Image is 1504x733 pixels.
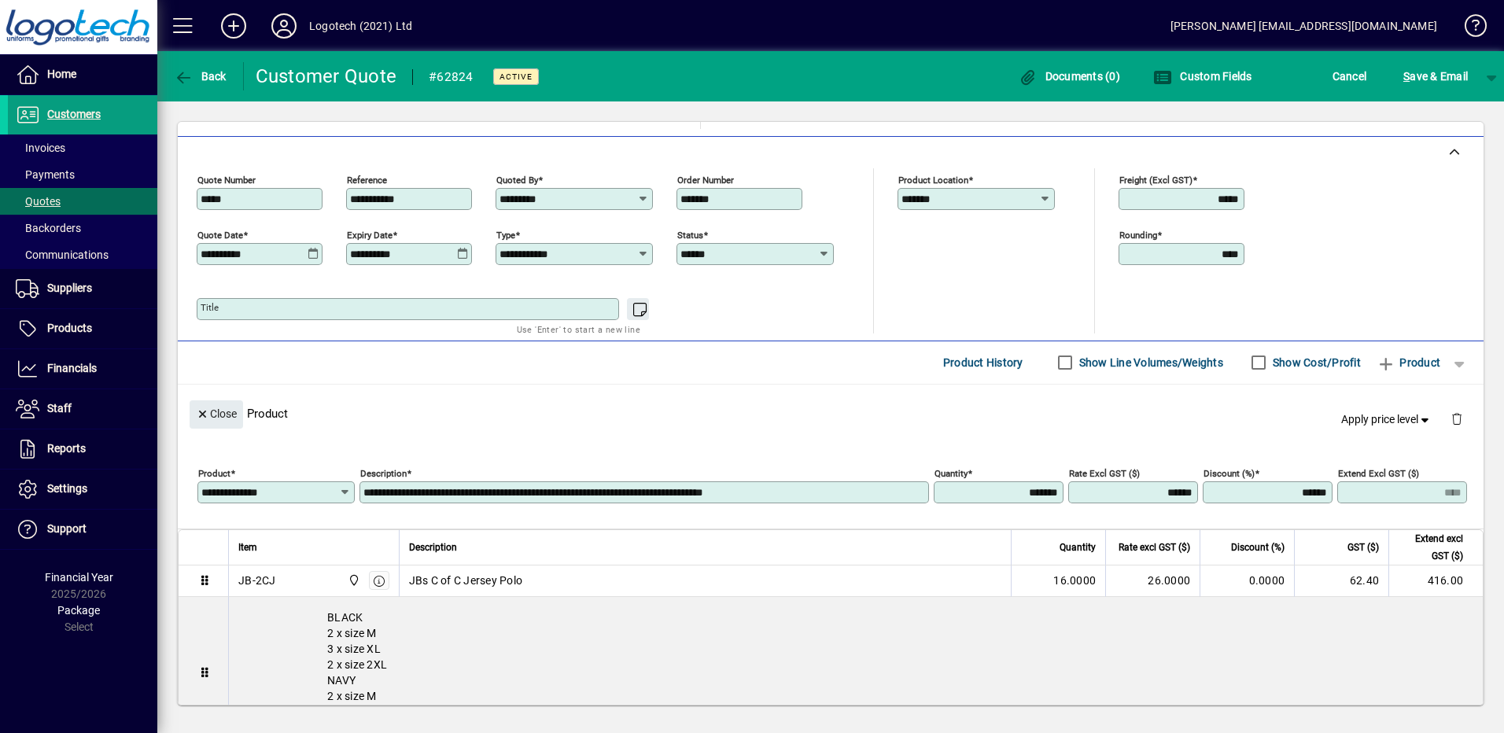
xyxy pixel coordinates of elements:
[1119,539,1190,556] span: Rate excl GST ($)
[934,467,968,478] mat-label: Quantity
[1294,565,1388,597] td: 62.40
[344,572,362,589] span: Central
[1060,539,1096,556] span: Quantity
[499,72,533,82] span: Active
[197,174,256,185] mat-label: Quote number
[8,55,157,94] a: Home
[1069,467,1140,478] mat-label: Rate excl GST ($)
[517,320,640,338] mat-hint: Use 'Enter' to start a new line
[1388,565,1483,597] td: 416.00
[47,282,92,294] span: Suppliers
[409,573,523,588] span: JBs C of C Jersey Polo
[360,467,407,478] mat-label: Description
[347,229,393,240] mat-label: Expiry date
[8,510,157,549] a: Support
[347,174,387,185] mat-label: Reference
[677,229,703,240] mat-label: Status
[1341,411,1432,428] span: Apply price level
[1395,62,1476,90] button: Save & Email
[16,195,61,208] span: Quotes
[1115,573,1190,588] div: 26.0000
[1200,565,1294,597] td: 0.0000
[1119,174,1193,185] mat-label: Freight (excl GST)
[47,482,87,495] span: Settings
[259,12,309,40] button: Profile
[8,389,157,429] a: Staff
[1438,411,1476,425] app-page-header-button: Delete
[8,269,157,308] a: Suppliers
[47,108,101,120] span: Customers
[208,12,259,40] button: Add
[429,64,474,90] div: #62824
[1335,405,1439,433] button: Apply price level
[178,385,1484,442] div: Product
[8,188,157,215] a: Quotes
[1338,467,1419,478] mat-label: Extend excl GST ($)
[8,134,157,161] a: Invoices
[1399,530,1463,565] span: Extend excl GST ($)
[57,604,100,617] span: Package
[943,350,1023,375] span: Product History
[309,13,412,39] div: Logotech (2021) Ltd
[1204,467,1255,478] mat-label: Discount (%)
[937,348,1030,377] button: Product History
[1231,539,1285,556] span: Discount (%)
[1170,13,1437,39] div: [PERSON_NAME] [EMAIL_ADDRESS][DOMAIN_NAME]
[1347,539,1379,556] span: GST ($)
[496,174,538,185] mat-label: Quoted by
[16,249,109,261] span: Communications
[677,174,734,185] mat-label: Order number
[47,522,87,535] span: Support
[45,571,113,584] span: Financial Year
[8,241,157,268] a: Communications
[1119,229,1157,240] mat-label: Rounding
[409,539,457,556] span: Description
[47,68,76,80] span: Home
[1369,348,1448,377] button: Product
[47,322,92,334] span: Products
[16,222,81,234] span: Backorders
[8,470,157,509] a: Settings
[1053,573,1096,588] span: 16.0000
[16,142,65,154] span: Invoices
[196,401,237,427] span: Close
[1270,355,1361,370] label: Show Cost/Profit
[198,467,230,478] mat-label: Product
[1438,400,1476,438] button: Delete
[186,406,247,420] app-page-header-button: Close
[190,400,243,429] button: Close
[1014,62,1124,90] button: Documents (0)
[47,402,72,414] span: Staff
[8,349,157,389] a: Financials
[1153,70,1252,83] span: Custom Fields
[1403,64,1468,89] span: ave & Email
[157,62,244,90] app-page-header-button: Back
[47,442,86,455] span: Reports
[8,309,157,348] a: Products
[898,174,968,185] mat-label: Product location
[1333,64,1367,89] span: Cancel
[1018,70,1120,83] span: Documents (0)
[47,362,97,374] span: Financials
[8,161,157,188] a: Payments
[238,539,257,556] span: Item
[8,429,157,469] a: Reports
[197,229,243,240] mat-label: Quote date
[256,64,397,89] div: Customer Quote
[1076,355,1223,370] label: Show Line Volumes/Weights
[201,302,219,313] mat-label: Title
[1453,3,1484,54] a: Knowledge Base
[1403,70,1410,83] span: S
[1149,62,1256,90] button: Custom Fields
[238,573,276,588] div: JB-2CJ
[8,215,157,241] a: Backorders
[174,70,227,83] span: Back
[1329,62,1371,90] button: Cancel
[16,168,75,181] span: Payments
[1377,350,1440,375] span: Product
[496,229,515,240] mat-label: Type
[170,62,230,90] button: Back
